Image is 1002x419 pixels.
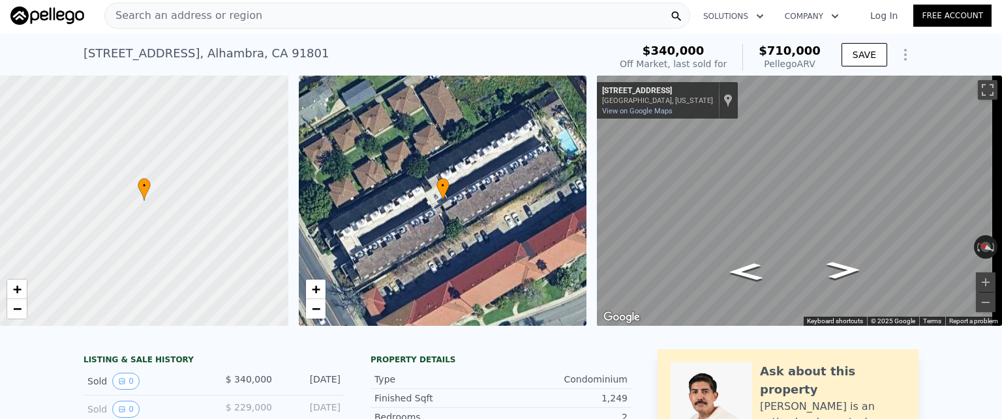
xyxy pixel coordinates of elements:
[976,272,995,292] button: Zoom in
[774,5,849,28] button: Company
[501,392,628,405] div: 1,249
[855,9,913,22] a: Log In
[436,178,449,201] div: •
[87,401,204,418] div: Sold
[602,107,673,115] a: View on Google Maps
[693,5,774,28] button: Solutions
[991,235,998,259] button: Rotate clockwise
[13,281,22,297] span: +
[226,402,272,412] span: $ 229,000
[759,44,821,57] span: $710,000
[597,76,1002,326] div: Street View
[807,317,863,326] button: Keyboard shortcuts
[436,180,449,192] span: •
[282,373,341,390] div: [DATE]
[600,309,643,326] img: Google
[597,76,1002,326] div: Map
[13,300,22,317] span: −
[226,374,272,384] span: $ 340,000
[714,259,777,285] path: Go Northwest, S Chapel Ave
[7,280,27,299] a: Zoom in
[7,299,27,319] a: Zoom out
[949,317,998,325] a: Report a problem
[83,44,329,63] div: [STREET_ADDRESS] , Alhambra , CA 91801
[913,5,992,27] a: Free Account
[374,373,501,386] div: Type
[87,373,204,390] div: Sold
[501,373,628,386] div: Condominium
[892,42,918,68] button: Show Options
[83,354,344,368] div: LISTING & SALE HISTORY
[978,80,997,100] button: Toggle fullscreen view
[112,401,140,418] button: View historical data
[923,317,941,325] a: Terms (opens in new tab)
[812,257,875,283] path: Go Southeast, S Chapel Ave
[976,293,995,312] button: Zoom out
[759,57,821,70] div: Pellego ARV
[643,44,705,57] span: $340,000
[138,178,151,201] div: •
[974,235,981,259] button: Rotate counterclockwise
[973,237,999,257] button: Reset the view
[374,392,501,405] div: Finished Sqft
[602,86,713,96] div: [STREET_ADDRESS]
[602,96,713,105] div: [GEOGRAPHIC_DATA], [US_STATE]
[620,57,727,70] div: Off Market, last sold for
[723,93,733,108] a: Show location on map
[760,362,905,399] div: Ask about this property
[842,43,887,66] button: SAVE
[371,354,631,365] div: Property details
[311,300,320,317] span: −
[871,317,915,325] span: © 2025 Google
[600,309,643,326] a: Open this area in Google Maps (opens a new window)
[306,280,326,299] a: Zoom in
[282,401,341,418] div: [DATE]
[112,373,140,390] button: View historical data
[10,7,84,25] img: Pellego
[306,299,326,319] a: Zoom out
[311,281,320,297] span: +
[105,8,262,23] span: Search an address or region
[138,180,151,192] span: •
